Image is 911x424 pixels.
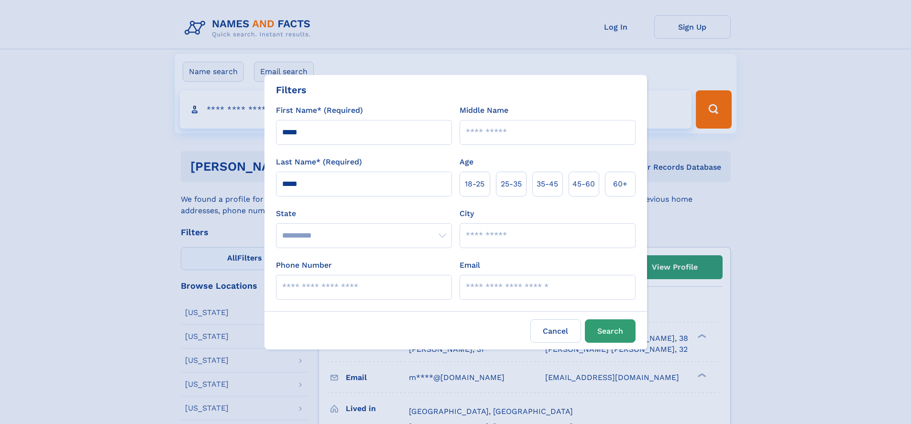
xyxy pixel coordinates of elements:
[572,178,595,190] span: 45‑60
[460,105,508,116] label: Middle Name
[276,156,362,168] label: Last Name* (Required)
[460,260,480,271] label: Email
[530,319,581,343] label: Cancel
[537,178,558,190] span: 35‑45
[276,105,363,116] label: First Name* (Required)
[276,260,332,271] label: Phone Number
[460,208,474,219] label: City
[460,156,473,168] label: Age
[501,178,522,190] span: 25‑35
[585,319,636,343] button: Search
[465,178,484,190] span: 18‑25
[613,178,627,190] span: 60+
[276,83,307,97] div: Filters
[276,208,452,219] label: State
